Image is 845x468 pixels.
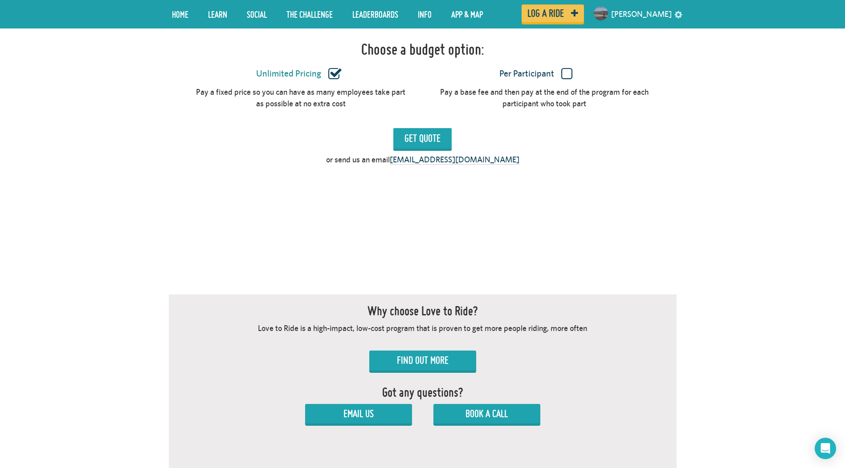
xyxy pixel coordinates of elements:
div: Open Intercom Messenger [815,438,836,459]
a: Find Out More [369,351,476,370]
h1: Choose a budget option: [361,40,484,58]
a: Book a Call [433,404,540,424]
a: Social [240,3,274,25]
a: Home [165,3,195,25]
a: The Challenge [280,3,339,25]
h2: Got any questions? [382,385,463,399]
div: Pay a base fee and then pay at the end of the program for each participant who took part [439,86,650,109]
a: settings drop down toggle [674,10,682,18]
a: [PERSON_NAME] [611,4,672,25]
span: Log a ride [527,9,564,17]
a: Log a ride [522,4,584,22]
label: Unlimited Pricing [193,68,404,80]
a: App & Map [445,3,490,25]
p: or send us an email [326,154,519,165]
a: [EMAIL_ADDRESS][DOMAIN_NAME] [390,155,519,165]
div: Pay a fixed price so you can have as many employees take part as possible at no extra cost [195,86,406,109]
p: Love to Ride is a high-impact, low-cost program that is proven to get more people riding, more often [258,323,587,334]
a: Email Us [305,404,412,424]
a: Leaderboards [346,3,405,25]
a: LEARN [201,3,234,25]
img: Small navigation user avatar [594,6,608,20]
label: Per Participant [430,68,641,80]
a: Info [411,3,438,25]
input: Get Quote [393,128,452,149]
h2: Why choose Love to Ride? [367,303,478,318]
